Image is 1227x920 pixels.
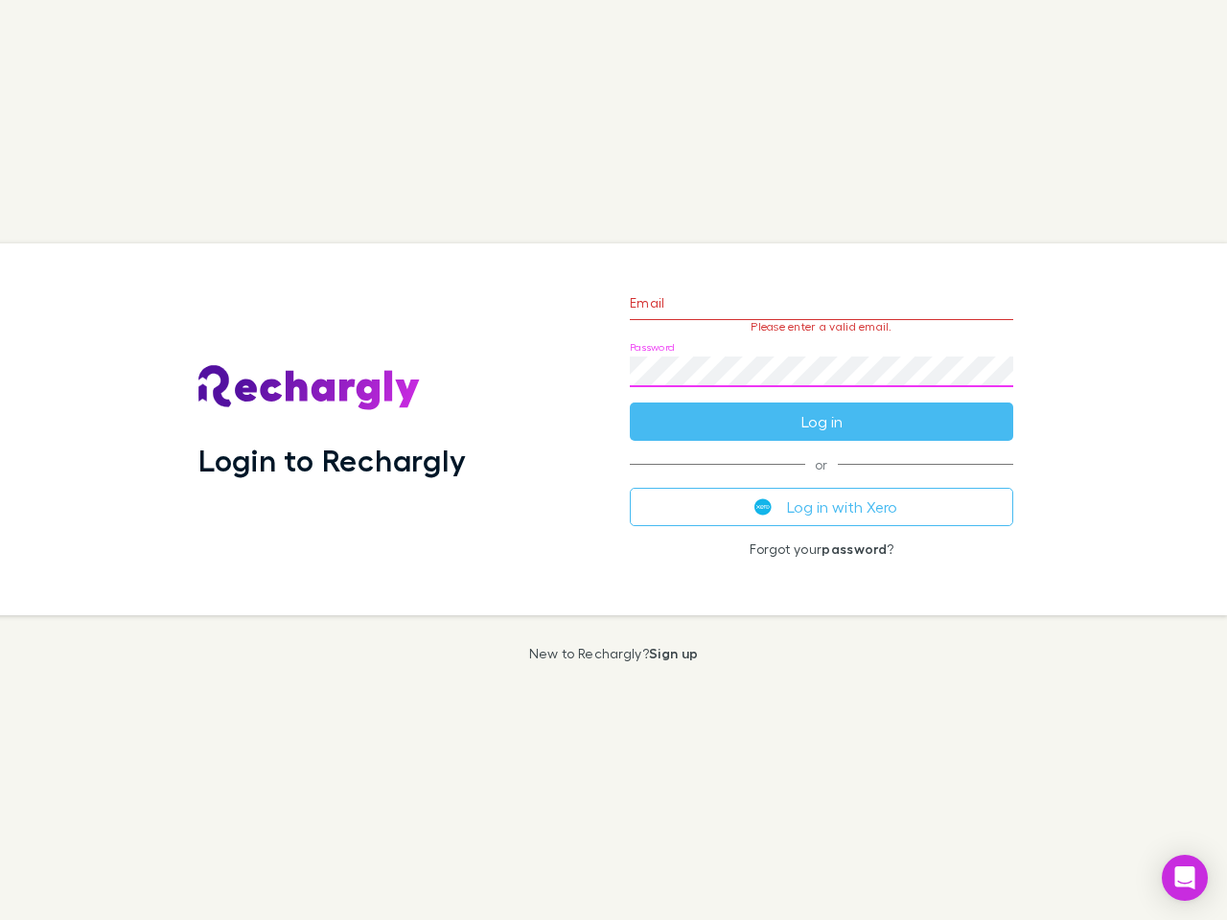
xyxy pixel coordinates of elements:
[630,340,675,355] label: Password
[754,498,772,516] img: Xero's logo
[630,488,1013,526] button: Log in with Xero
[529,646,699,661] p: New to Rechargly?
[649,645,698,661] a: Sign up
[198,365,421,411] img: Rechargly's Logo
[822,540,887,557] a: password
[1162,855,1208,901] div: Open Intercom Messenger
[630,402,1013,441] button: Log in
[630,541,1013,557] p: Forgot your ?
[630,320,1013,333] p: Please enter a valid email.
[198,442,466,478] h1: Login to Rechargly
[630,464,1013,465] span: or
